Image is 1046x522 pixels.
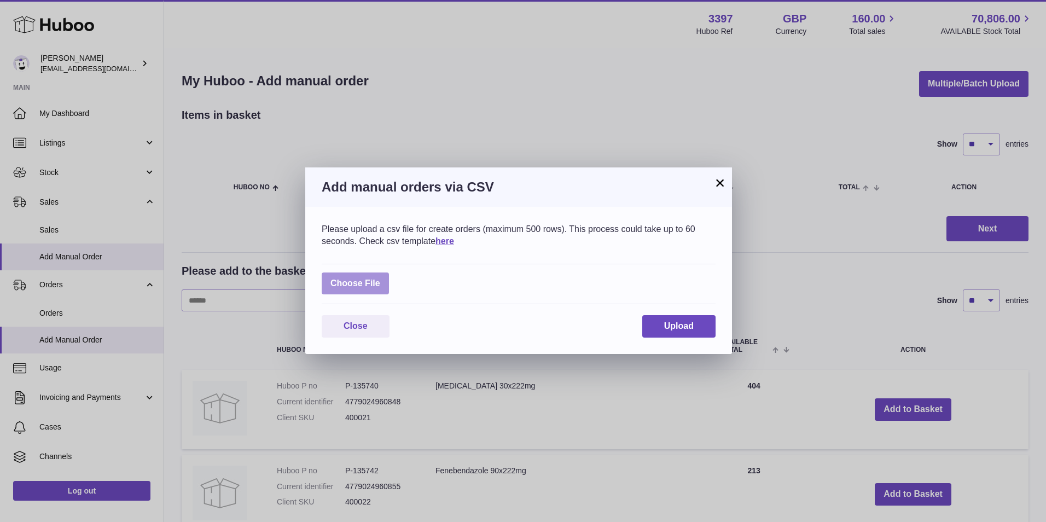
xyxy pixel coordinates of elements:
[344,321,368,330] span: Close
[435,236,454,246] a: here
[664,321,694,330] span: Upload
[322,272,389,295] span: Choose File
[322,315,390,338] button: Close
[642,315,716,338] button: Upload
[322,223,716,247] div: Please upload a csv file for create orders (maximum 500 rows). This process could take up to 60 s...
[713,176,727,189] button: ×
[322,178,716,196] h3: Add manual orders via CSV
